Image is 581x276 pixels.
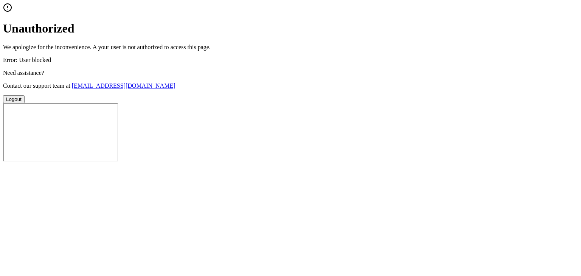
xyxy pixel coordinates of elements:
button: Logout [3,95,25,103]
p: Contact our support team at [3,82,578,89]
a: Logout [3,96,25,102]
p: Error: User blocked [3,57,578,64]
a: [EMAIL_ADDRESS][DOMAIN_NAME] [72,82,176,89]
h1: Unauthorized [3,22,578,36]
p: We apologize for the inconvenience. A your user is not authorized to access this page. [3,44,578,51]
p: Need assistance? [3,70,578,76]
